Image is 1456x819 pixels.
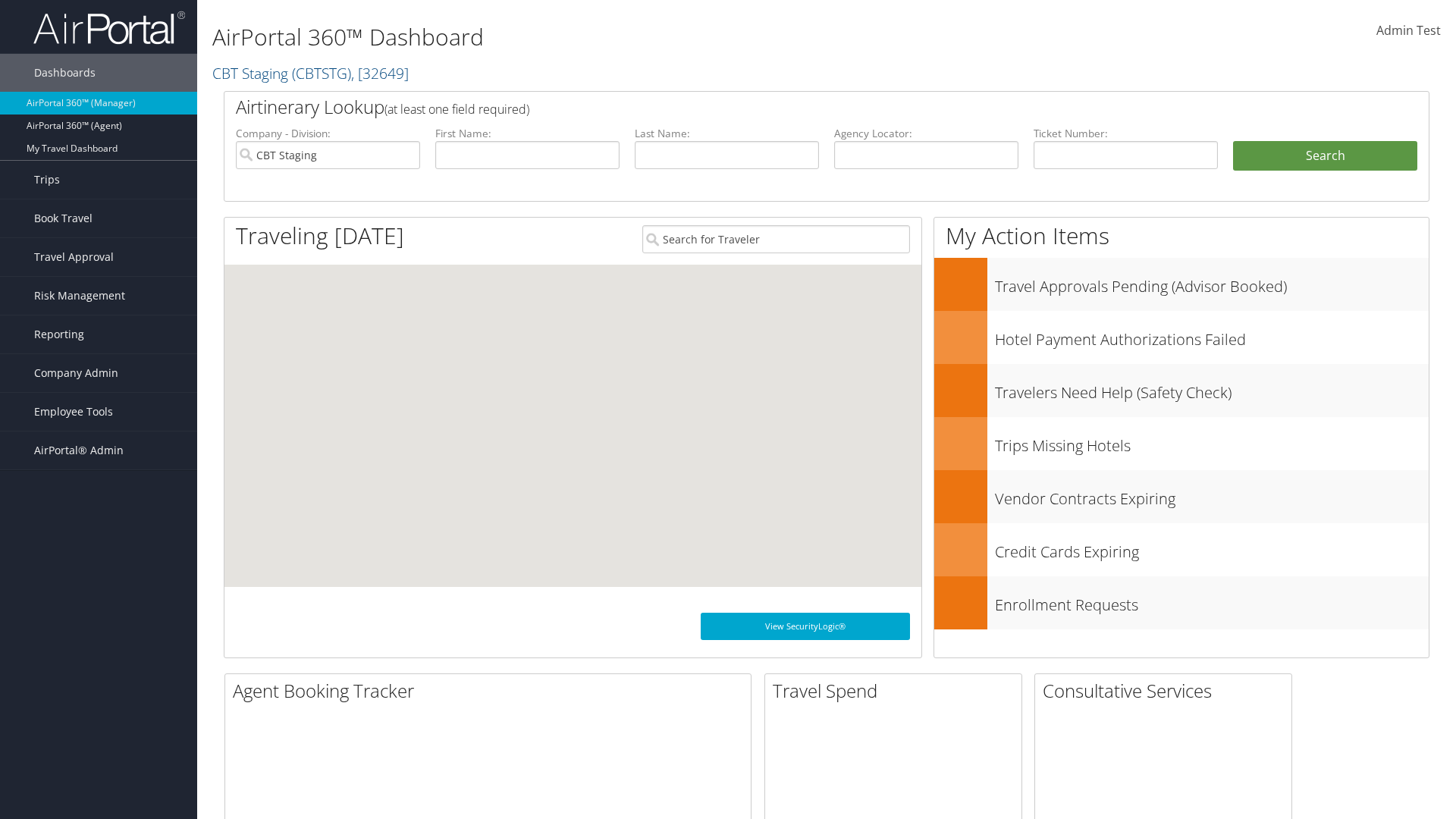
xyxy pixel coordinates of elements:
[934,417,1429,470] a: Trips Missing Hotels
[351,63,409,83] span: , [ 32649 ]
[435,126,620,141] label: First Name:
[995,268,1429,297] h3: Travel Approvals Pending (Advisor Booked)
[34,54,96,92] span: Dashboards
[1034,126,1218,141] label: Ticket Number:
[34,315,84,353] span: Reporting
[34,393,113,431] span: Employee Tools
[934,523,1429,576] a: Credit Cards Expiring
[384,101,529,118] span: (at least one field required)
[34,354,118,392] span: Company Admin
[212,21,1031,53] h1: AirPortal 360™ Dashboard
[292,63,351,83] span: ( CBTSTG )
[236,94,1317,120] h2: Airtinerary Lookup
[701,613,910,640] a: View SecurityLogic®
[995,375,1429,403] h3: Travelers Need Help (Safety Check)
[934,470,1429,523] a: Vendor Contracts Expiring
[1376,22,1441,39] span: Admin Test
[642,225,910,253] input: Search for Traveler
[233,678,751,704] h2: Agent Booking Tracker
[1043,678,1291,704] h2: Consultative Services
[236,220,404,252] h1: Traveling [DATE]
[995,534,1429,563] h3: Credit Cards Expiring
[995,428,1429,457] h3: Trips Missing Hotels
[995,322,1429,350] h3: Hotel Payment Authorizations Failed
[934,258,1429,311] a: Travel Approvals Pending (Advisor Booked)
[934,220,1429,252] h1: My Action Items
[934,311,1429,364] a: Hotel Payment Authorizations Failed
[934,576,1429,629] a: Enrollment Requests
[635,126,819,141] label: Last Name:
[33,10,185,45] img: airportal-logo.png
[834,126,1018,141] label: Agency Locator:
[34,277,125,315] span: Risk Management
[1233,141,1417,171] button: Search
[34,199,93,237] span: Book Travel
[1376,8,1441,55] a: Admin Test
[934,364,1429,417] a: Travelers Need Help (Safety Check)
[236,126,420,141] label: Company - Division:
[212,63,409,83] a: CBT Staging
[34,238,114,276] span: Travel Approval
[34,431,124,469] span: AirPortal® Admin
[995,481,1429,510] h3: Vendor Contracts Expiring
[773,678,1021,704] h2: Travel Spend
[34,161,60,199] span: Trips
[995,587,1429,616] h3: Enrollment Requests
